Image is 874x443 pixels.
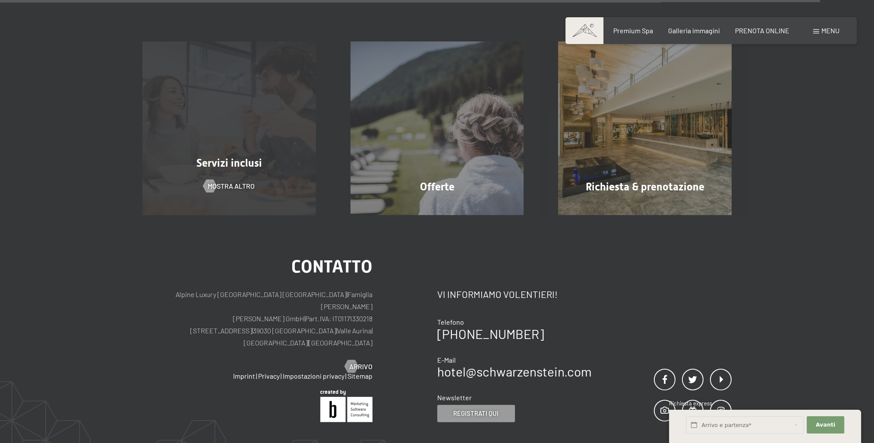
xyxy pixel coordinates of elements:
a: Privacy [258,372,280,380]
span: Vi informiamo volentieri! [437,288,558,300]
a: Galleria immagini [668,26,720,35]
a: Un eccellente hotel Alto Adige: Schwarzenstein Servizi inclusi mostra altro [125,41,333,215]
span: Offerte [420,180,454,193]
a: Arrivo [345,362,372,371]
a: Un eccellente hotel Alto Adige: Schwarzenstein Offerte [333,41,541,215]
a: Imprint [233,372,255,380]
a: Premium Spa [613,26,653,35]
span: E-Mail [437,356,456,364]
img: Brandnamic GmbH | Leading Hospitality Solutions [320,390,372,422]
span: | [252,326,253,335]
span: | [256,372,257,380]
span: | [372,326,372,335]
span: Registrati qui [453,409,499,418]
span: Richiesta & prenotazione [586,180,704,193]
p: Alpine Luxury [GEOGRAPHIC_DATA] [GEOGRAPHIC_DATA] Famiglia [PERSON_NAME] [PERSON_NAME] GmbH Part.... [142,288,372,349]
span: Menu [821,26,839,35]
span: Avanti [816,421,835,429]
span: | [336,326,337,335]
span: Newsletter [437,393,472,402]
span: Richiesta express [669,400,712,407]
span: Arrivo [349,362,372,371]
span: | [281,372,282,380]
span: | [345,372,347,380]
span: Contatto [291,256,372,277]
span: | [304,314,305,323]
button: Avanti [807,416,844,434]
a: PRENOTA ONLINE [735,26,789,35]
a: [PHONE_NUMBER] [437,326,544,342]
span: Servizi inclusi [196,157,262,169]
span: mostra altro [208,181,255,191]
a: Sitemap [347,372,372,380]
a: hotel@schwarzenstein.com [437,364,592,379]
span: Telefono [437,318,464,326]
a: Impostazioni privacy [283,372,344,380]
span: | [347,290,347,298]
a: Un eccellente hotel Alto Adige: Schwarzenstein Richiesta & prenotazione [541,41,749,215]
